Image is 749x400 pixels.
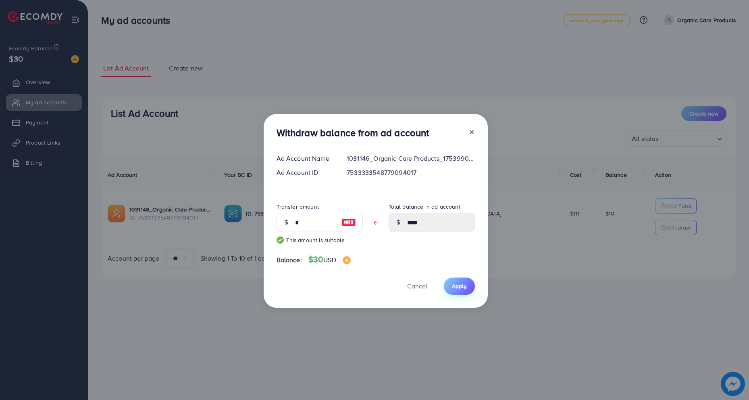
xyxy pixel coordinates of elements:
label: Transfer amount [277,203,319,211]
div: 7533333548779094017 [340,168,481,177]
h3: Withdraw balance from ad account [277,127,429,139]
small: This amount is suitable [277,236,363,244]
span: Balance: [277,255,302,265]
span: Cancel [407,282,427,290]
img: guide [277,236,284,244]
span: Apply [452,282,467,290]
span: USD [323,255,336,264]
button: Cancel [397,278,437,295]
button: Apply [444,278,475,295]
h4: $30 [308,255,351,265]
div: 1031146_Organic Care Products_1753990938207 [340,154,481,163]
div: Ad Account Name [270,154,341,163]
label: Total balance in ad account [389,203,460,211]
img: image [343,256,351,264]
div: Ad Account ID [270,168,341,177]
img: image [341,218,356,227]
